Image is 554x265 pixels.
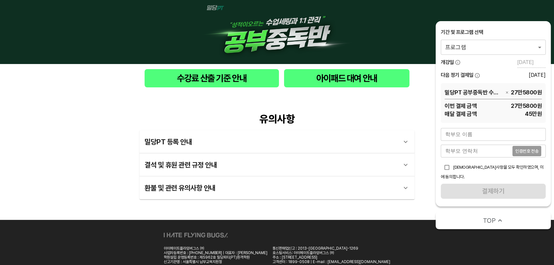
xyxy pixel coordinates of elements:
span: 개강일 [441,59,454,66]
div: 환불 및 관련 유의사항 안내 [145,180,398,196]
div: 사업자등록번호 : [PHONE_NUMBER] | 대표자 : [PERSON_NAME] [164,251,267,255]
span: 수강료 산출 기준 안내 [150,72,274,85]
div: 고객센터 : 1899-0508 | E-mail : [EMAIL_ADDRESS][DOMAIN_NAME] [273,260,390,264]
div: [DATE] [529,72,546,78]
button: TOP [436,212,551,229]
span: [DEMOGRAPHIC_DATA]사항을 모두 확인하였으며, 이에 동의합니다. [441,165,544,179]
span: 27만5800 원 [511,88,542,96]
div: 아이헤이트플라잉버그스 ㈜ [164,246,267,251]
div: 밀당PT 등록 안내 [145,134,398,149]
div: 신고기관명 : 서울특별시 남부교육지원청 [164,260,267,264]
div: 밀당PT 등록 안내 [139,130,415,153]
div: 유의사항 [139,113,415,125]
span: 밀당PT 공부중독반 수학 고등_9시간 [445,88,503,96]
span: 매달 결제 금액 [445,110,477,118]
div: 호스팅서비스: 아이헤이트플라잉버그스 ㈜ [273,251,390,255]
button: 수강료 산출 기준 안내 [145,69,279,87]
div: 프로그램 [441,40,546,54]
span: 27만5800 원 [477,102,542,110]
img: 1 [200,5,354,59]
span: 45만 원 [477,110,542,118]
span: 이번 결제 금액 [445,102,477,110]
span: 아이패드 대여 안내 [289,72,404,85]
div: 학원설립 운영등록번호 : 제5962호 밀당피티(PT)원격학원 [164,255,267,260]
input: 학부모 연락처를 입력해주세요 [441,145,512,157]
span: 다음 정기 결제일 [441,72,473,79]
button: 아이패드 대여 안내 [284,69,409,87]
div: 통신판매업신고 : 2013-[GEOGRAPHIC_DATA]-1269 [273,246,390,251]
div: 결석 및 휴원 관련 규정 안내 [139,153,415,176]
img: ihateflyingbugs [164,233,228,237]
div: 주소 : [STREET_ADDRESS] [273,255,390,260]
input: 학부모 이름을 입력해주세요 [441,128,546,141]
span: TOP [483,216,496,225]
div: 환불 및 관련 유의사항 안내 [139,176,415,199]
div: 결석 및 휴원 관련 규정 안내 [145,157,398,173]
div: 기간 및 프로그램 선택 [441,29,546,36]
